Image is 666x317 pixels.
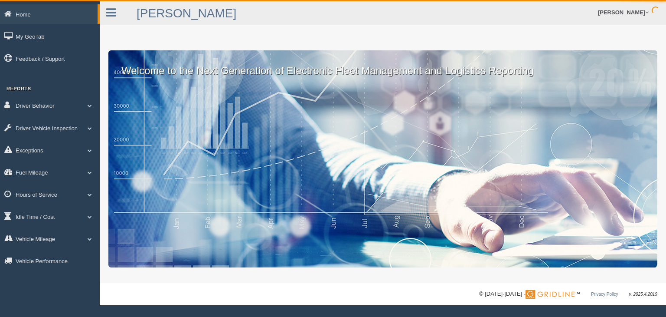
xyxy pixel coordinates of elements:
img: Gridline [526,290,575,299]
span: v. 2025.4.2019 [629,292,657,297]
div: © [DATE]-[DATE] - ™ [479,290,657,299]
p: Welcome to the Next Generation of Electronic Fleet Management and Logistics Reporting [108,50,657,78]
a: Privacy Policy [591,292,618,297]
a: [PERSON_NAME] [137,7,236,20]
